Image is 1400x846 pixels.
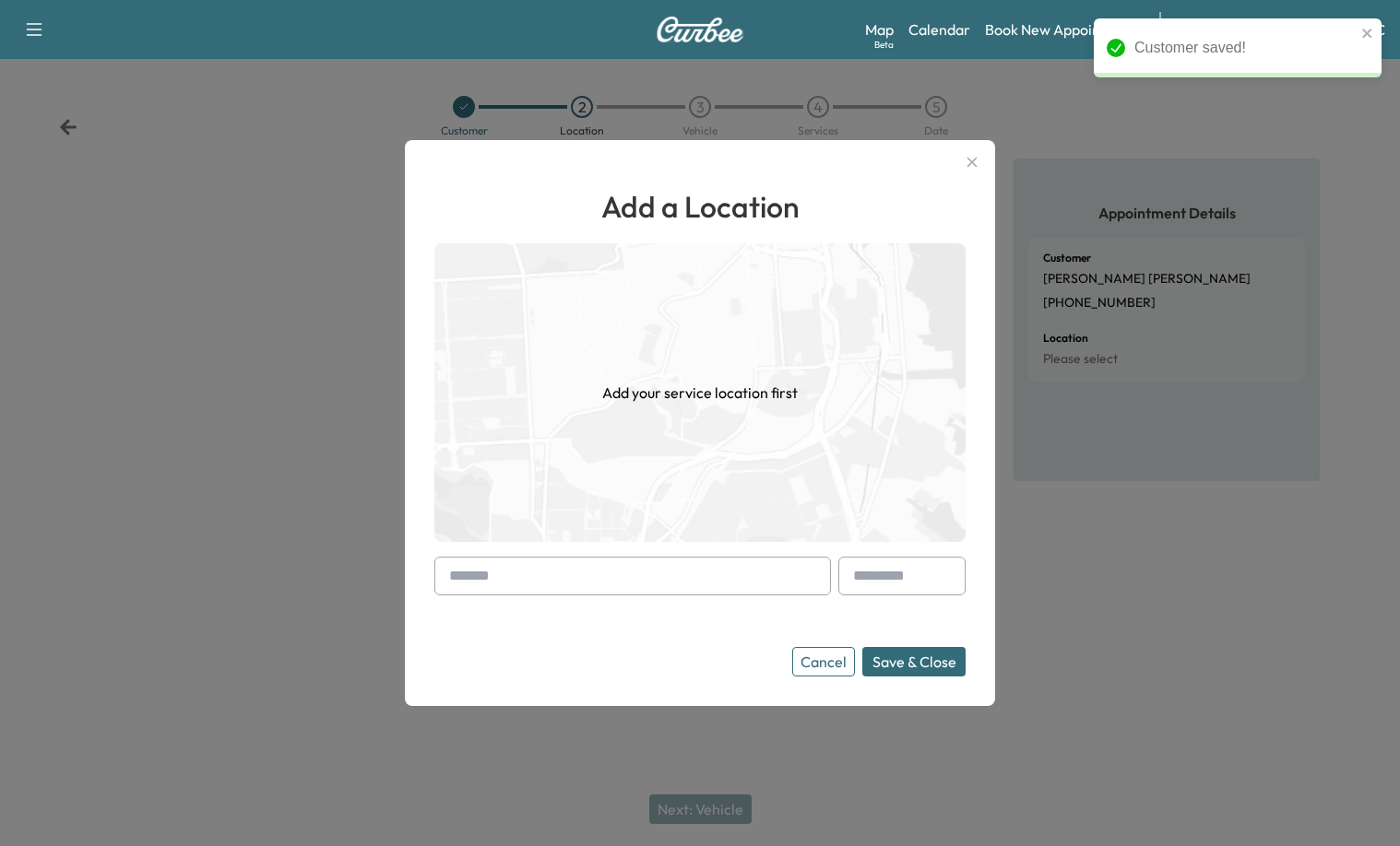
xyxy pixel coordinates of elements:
[1134,37,1356,59] div: Customer saved!
[985,18,1141,41] a: Book New Appointment
[434,243,966,542] img: empty-map-CL6vilOE.png
[908,18,970,41] a: Calendar
[602,382,798,404] h1: Add your service location first
[434,184,966,229] h1: Add a Location
[862,647,966,676] button: Save & Close
[874,38,894,52] div: Beta
[792,647,855,676] button: Cancel
[1361,26,1374,41] button: close
[865,18,894,41] a: MapBeta
[656,17,744,42] img: Curbee Logo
